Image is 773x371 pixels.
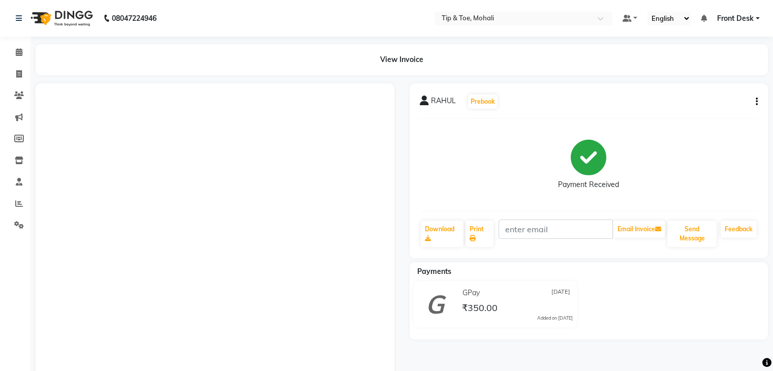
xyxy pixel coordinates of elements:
[667,221,717,247] button: Send Message
[26,4,96,33] img: logo
[717,13,754,24] span: Front Desk
[417,267,451,276] span: Payments
[462,288,480,298] span: GPay
[499,220,613,239] input: enter email
[431,96,456,110] span: RAHUL
[558,179,619,190] div: Payment Received
[537,315,573,322] div: Added on [DATE]
[466,221,493,247] a: Print
[613,221,665,238] button: Email Invoice
[421,221,464,247] a: Download
[721,221,757,238] a: Feedback
[468,95,498,109] button: Prebook
[462,302,498,316] span: ₹350.00
[551,288,570,298] span: [DATE]
[112,4,157,33] b: 08047224946
[36,44,768,75] div: View Invoice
